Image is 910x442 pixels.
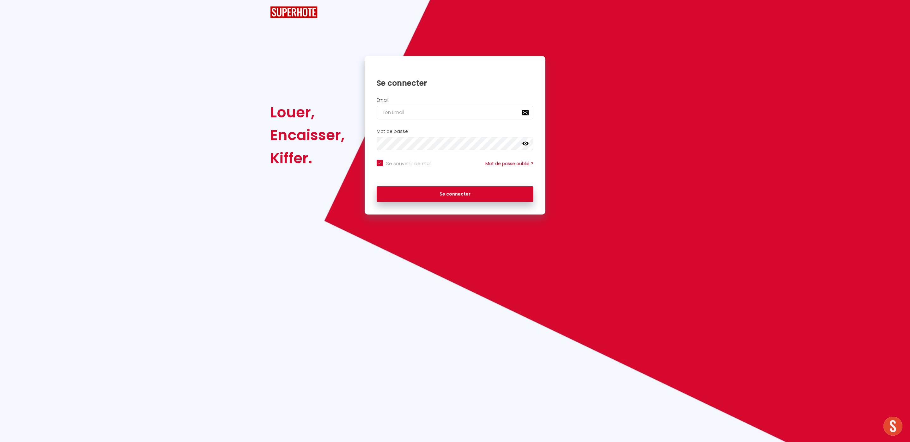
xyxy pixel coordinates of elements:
[883,417,902,436] div: Ouvrir le chat
[270,147,345,170] div: Kiffer.
[270,6,318,18] img: SuperHote logo
[485,160,533,167] a: Mot de passe oublié ?
[377,186,533,202] button: Se connecter
[377,78,533,88] h1: Se connecter
[270,124,345,146] div: Encaisser,
[377,106,533,119] input: Ton Email
[377,97,533,103] h2: Email
[377,129,533,134] h2: Mot de passe
[270,101,345,124] div: Louer,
